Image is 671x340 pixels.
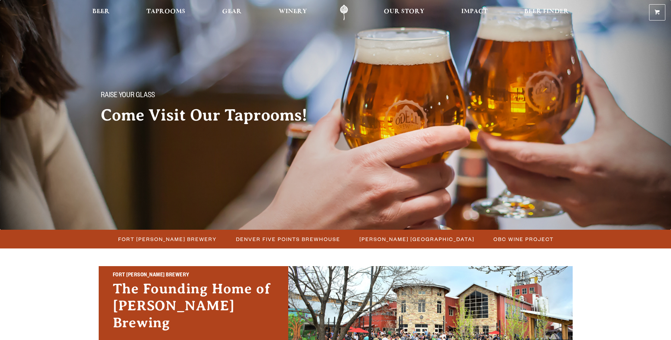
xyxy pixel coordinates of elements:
[379,5,429,20] a: Our Story
[92,9,110,14] span: Beer
[359,234,474,244] span: [PERSON_NAME] [GEOGRAPHIC_DATA]
[524,9,569,14] span: Beer Finder
[101,106,322,124] h2: Come Visit Our Taprooms!
[457,5,492,20] a: Impact
[113,280,274,338] h3: The Founding Home of [PERSON_NAME] Brewing
[142,5,190,20] a: Taprooms
[146,9,185,14] span: Taprooms
[274,5,312,20] a: Winery
[236,234,340,244] span: Denver Five Points Brewhouse
[114,234,220,244] a: Fort [PERSON_NAME] Brewery
[461,9,487,14] span: Impact
[331,5,357,20] a: Odell Home
[384,9,424,14] span: Our Story
[218,5,246,20] a: Gear
[88,5,114,20] a: Beer
[493,234,554,244] span: OBC Wine Project
[118,234,217,244] span: Fort [PERSON_NAME] Brewery
[113,271,274,280] h2: Fort [PERSON_NAME] Brewery
[279,9,307,14] span: Winery
[232,234,344,244] a: Denver Five Points Brewhouse
[489,234,557,244] a: OBC Wine Project
[101,92,155,101] span: Raise your glass
[355,234,478,244] a: [PERSON_NAME] [GEOGRAPHIC_DATA]
[520,5,573,20] a: Beer Finder
[222,9,242,14] span: Gear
